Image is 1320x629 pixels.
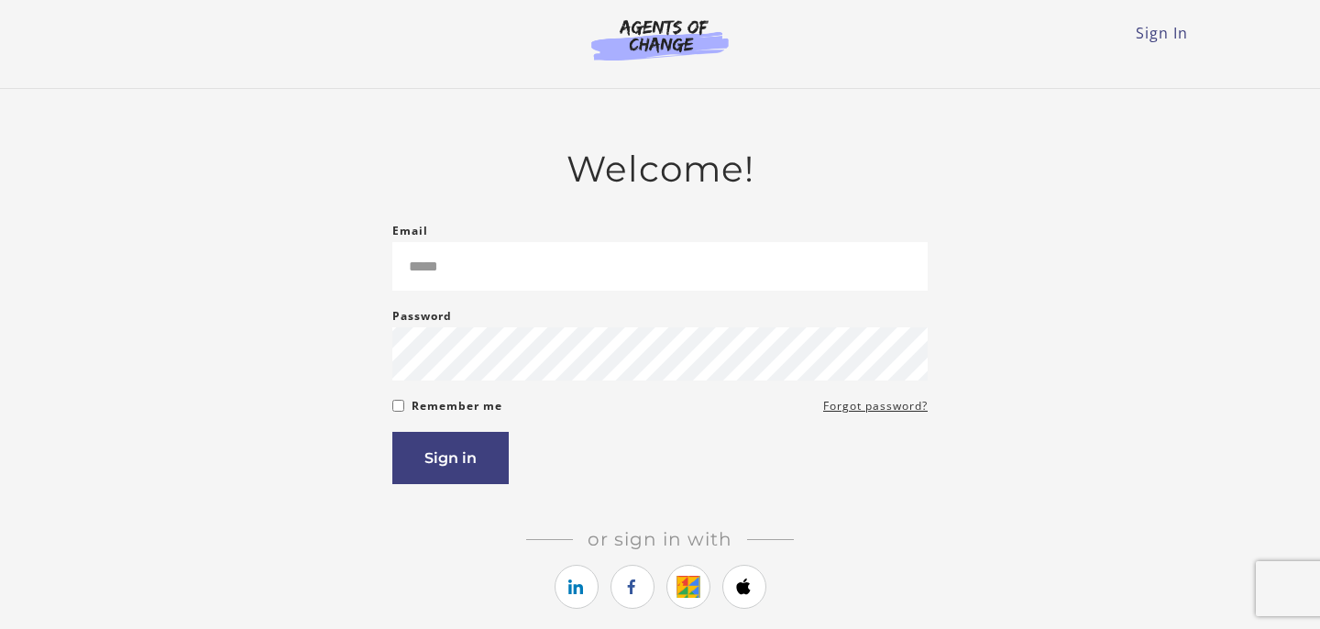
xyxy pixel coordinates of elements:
a: Sign In [1136,23,1188,43]
h2: Welcome! [392,148,928,191]
span: Or sign in with [573,528,747,550]
label: Remember me [412,395,502,417]
button: Sign in [392,432,509,484]
label: Password [392,305,452,327]
a: Forgot password? [823,395,928,417]
a: https://courses.thinkific.com/users/auth/linkedin?ss%5Breferral%5D=&ss%5Buser_return_to%5D=&ss%5B... [555,565,599,609]
a: https://courses.thinkific.com/users/auth/apple?ss%5Breferral%5D=&ss%5Buser_return_to%5D=&ss%5Bvis... [722,565,766,609]
label: Email [392,220,428,242]
img: Agents of Change Logo [572,18,748,61]
a: https://courses.thinkific.com/users/auth/google?ss%5Breferral%5D=&ss%5Buser_return_to%5D=&ss%5Bvi... [666,565,710,609]
a: https://courses.thinkific.com/users/auth/facebook?ss%5Breferral%5D=&ss%5Buser_return_to%5D=&ss%5B... [610,565,654,609]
